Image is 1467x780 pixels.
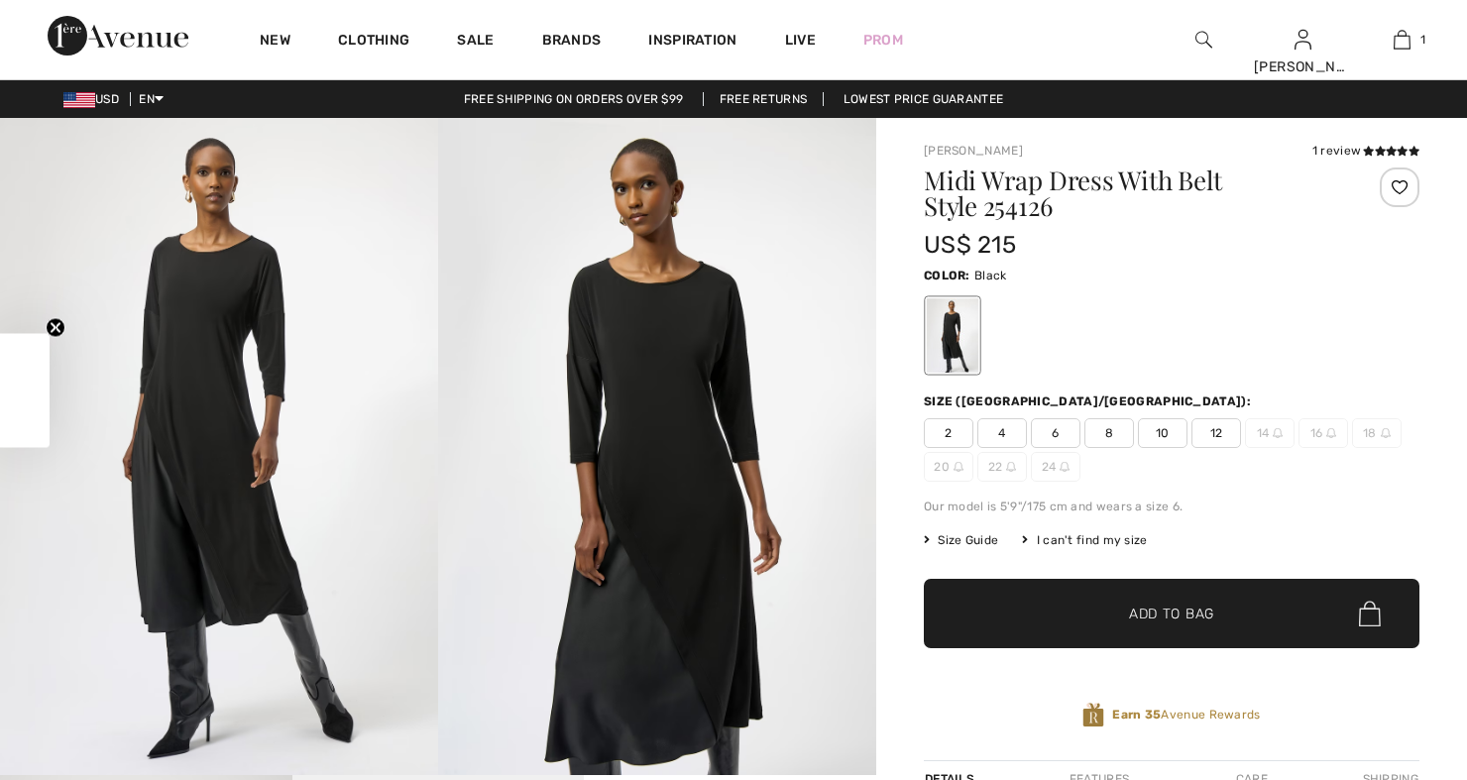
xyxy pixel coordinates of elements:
[542,32,602,53] a: Brands
[46,317,65,337] button: Close teaser
[1273,428,1283,438] img: ring-m.svg
[1112,708,1161,722] strong: Earn 35
[1394,28,1411,52] img: My Bag
[457,32,494,53] a: Sale
[48,16,188,56] img: 1ère Avenue
[1082,702,1104,728] img: Avenue Rewards
[977,418,1027,448] span: 4
[1191,418,1241,448] span: 12
[1195,28,1212,52] img: search the website
[924,452,973,482] span: 20
[785,30,816,51] a: Live
[1084,418,1134,448] span: 8
[63,92,95,108] img: US Dollar
[448,92,700,106] a: Free shipping on orders over $99
[1022,531,1147,549] div: I can't find my size
[1112,706,1260,724] span: Avenue Rewards
[924,167,1337,219] h1: Midi Wrap Dress With Belt Style 254126
[63,92,127,106] span: USD
[924,579,1419,648] button: Add to Bag
[1295,28,1311,52] img: My Info
[438,118,876,775] img: Midi Wrap Dress with Belt Style 254126. 2
[1352,418,1402,448] span: 18
[1381,428,1391,438] img: ring-m.svg
[1031,418,1080,448] span: 6
[924,498,1419,515] div: Our model is 5'9"/175 cm and wears a size 6.
[927,298,978,373] div: Black
[1359,601,1381,626] img: Bag.svg
[924,269,970,282] span: Color:
[924,144,1023,158] a: [PERSON_NAME]
[648,32,736,53] span: Inspiration
[1326,428,1336,438] img: ring-m.svg
[1298,418,1348,448] span: 16
[863,30,903,51] a: Prom
[924,392,1255,410] div: Size ([GEOGRAPHIC_DATA]/[GEOGRAPHIC_DATA]):
[1353,28,1450,52] a: 1
[1245,418,1295,448] span: 14
[139,92,164,106] span: EN
[974,269,1007,282] span: Black
[924,531,998,549] span: Size Guide
[338,32,409,53] a: Clothing
[954,462,963,472] img: ring-m.svg
[1295,30,1311,49] a: Sign In
[1060,462,1070,472] img: ring-m.svg
[924,418,973,448] span: 2
[1312,142,1419,160] div: 1 review
[828,92,1020,106] a: Lowest Price Guarantee
[260,32,290,53] a: New
[977,452,1027,482] span: 22
[1129,604,1214,624] span: Add to Bag
[703,92,825,106] a: Free Returns
[1006,462,1016,472] img: ring-m.svg
[1138,418,1187,448] span: 10
[1254,56,1351,77] div: [PERSON_NAME]
[924,231,1016,259] span: US$ 215
[1420,31,1425,49] span: 1
[1031,452,1080,482] span: 24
